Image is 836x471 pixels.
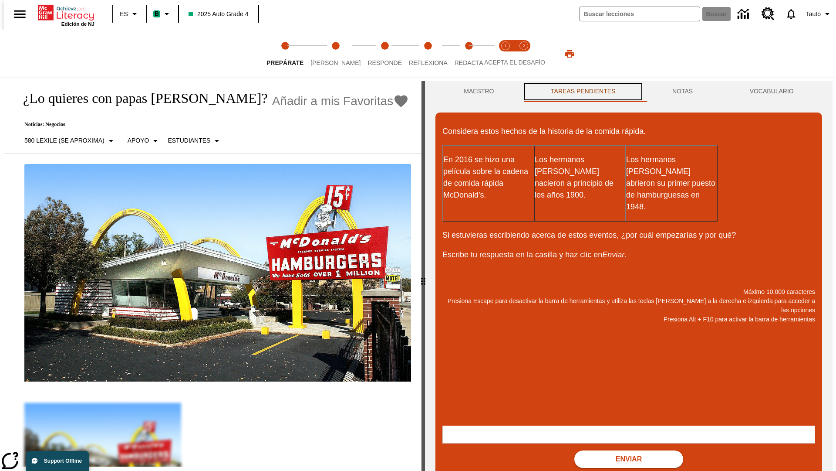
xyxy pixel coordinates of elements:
[421,81,425,471] div: Pulsa la tecla de intro o la barra espaciadora y luego presiona las flechas de derecha e izquierd...
[260,30,310,78] button: Prepárate step 1 of 5
[38,3,94,27] div: Portada
[721,81,822,102] button: VOCABULARIO
[448,30,490,78] button: Redacta step 5 of 5
[504,44,506,48] text: 1
[409,59,448,66] span: Reflexiona
[124,133,165,149] button: Tipo de apoyo, Apoyo
[493,30,518,78] button: Acepta el desafío lee step 1 of 2
[150,6,175,22] button: Boost El color de la clase es verde menta. Cambiar el color de la clase.
[7,1,33,27] button: Abrir el menú lateral
[128,136,149,145] p: Apoyo
[272,93,409,109] button: Añadir a mis Favoritas - ¿Lo quieres con papas fritas?
[484,59,545,66] span: ACEPTA EL DESAFÍO
[780,3,802,25] a: Notificaciones
[756,2,780,26] a: Centro de recursos, Se abrirá en una pestaña nueva.
[266,59,303,66] span: Prepárate
[522,44,525,48] text: 2
[310,59,361,66] span: [PERSON_NAME]
[442,287,815,297] p: Máximo 10,000 caracteres
[602,250,624,259] em: Enviar
[14,90,268,106] h1: ¿Lo quieres con papas [PERSON_NAME]?
[626,154,717,213] p: Los hermanos [PERSON_NAME] abrieron su primer puesto de hamburguesas en 1948.
[425,81,833,471] div: activity
[442,315,815,324] p: Presiona Alt + F10 para activar la barra de herramientas
[24,164,411,382] img: Uno de los primeros locales de McDonald's, con el icónico letrero rojo y los arcos amarillos.
[61,21,94,27] span: Edición de NJ
[44,458,82,464] span: Support Offline
[574,451,683,468] button: Enviar
[24,136,104,145] p: 580 Lexile (Se aproxima)
[556,46,583,61] button: Imprimir
[442,297,815,315] p: Presiona Escape para desactivar la barra de herramientas y utiliza las teclas [PERSON_NAME] a la ...
[802,6,836,22] button: Perfil/Configuración
[361,30,409,78] button: Responde step 3 of 5
[21,133,120,149] button: Seleccione Lexile, 580 Lexile (Se aproxima)
[168,136,210,145] p: Estudiantes
[435,81,522,102] button: Maestro
[806,10,821,19] span: Tauto
[164,133,226,149] button: Seleccionar estudiante
[116,6,144,22] button: Lenguaje: ES, Selecciona un idioma
[644,81,721,102] button: NOTAS
[511,30,536,78] button: Acepta el desafío contesta step 2 of 2
[272,94,394,108] span: Añadir a mis Favoritas
[189,10,249,19] span: 2025 Auto Grade 4
[522,81,644,102] button: TAREAS PENDIENTES
[303,30,367,78] button: Lee step 2 of 5
[155,8,159,19] span: B
[443,154,534,201] p: En 2016 se hizo una película sobre la cadena de comida rápida McDonald's.
[732,2,756,26] a: Centro de información
[3,81,421,467] div: reading
[120,10,128,19] span: ES
[442,249,815,261] p: Escribe tu respuesta en la casilla y haz clic en .
[442,229,815,241] p: Si estuvieras escribiendo acerca de estos eventos, ¿por cuál empezarías y por qué?
[455,59,483,66] span: Redacta
[14,121,409,128] p: Noticias: Negocios
[402,30,455,78] button: Reflexiona step 4 of 5
[580,7,700,21] input: Buscar campo
[26,451,89,471] button: Support Offline
[535,154,625,201] p: Los hermanos [PERSON_NAME] nacieron a principio de los años 1900.
[367,59,402,66] span: Responde
[3,7,127,15] body: Máximo 10,000 caracteres Presiona Escape para desactivar la barra de herramientas y utiliza las t...
[442,126,815,137] p: Considera estos hechos de la historia de la comida rápida.
[435,81,822,102] div: Instructional Panel Tabs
